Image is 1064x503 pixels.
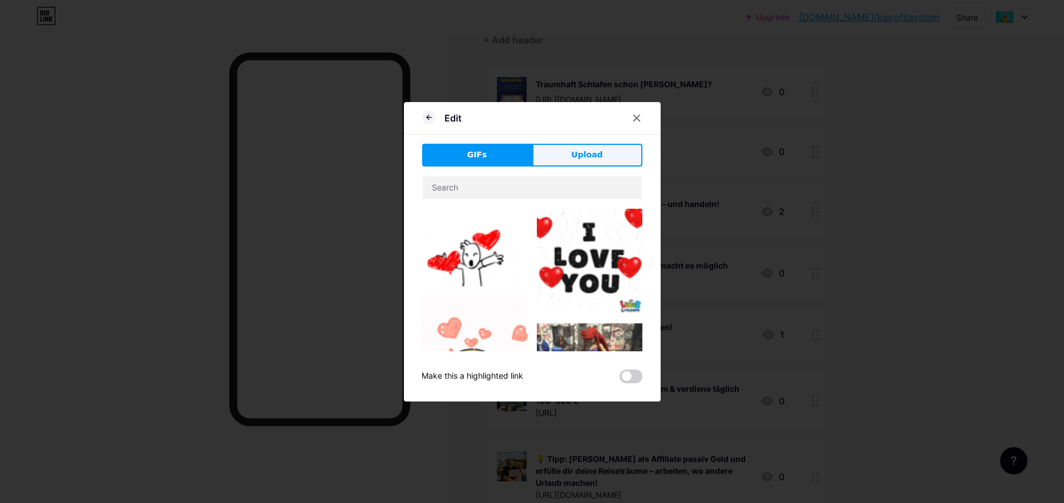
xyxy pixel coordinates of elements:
[423,176,642,199] input: Search
[422,295,528,401] img: Gihpy
[422,370,524,383] div: Make this a highlighted link
[445,111,462,125] div: Edit
[422,209,528,287] img: Gihpy
[571,149,602,161] span: Upload
[537,209,642,314] img: Gihpy
[422,144,532,167] button: GIFs
[532,144,642,167] button: Upload
[537,323,642,410] img: Gihpy
[467,149,487,161] span: GIFs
